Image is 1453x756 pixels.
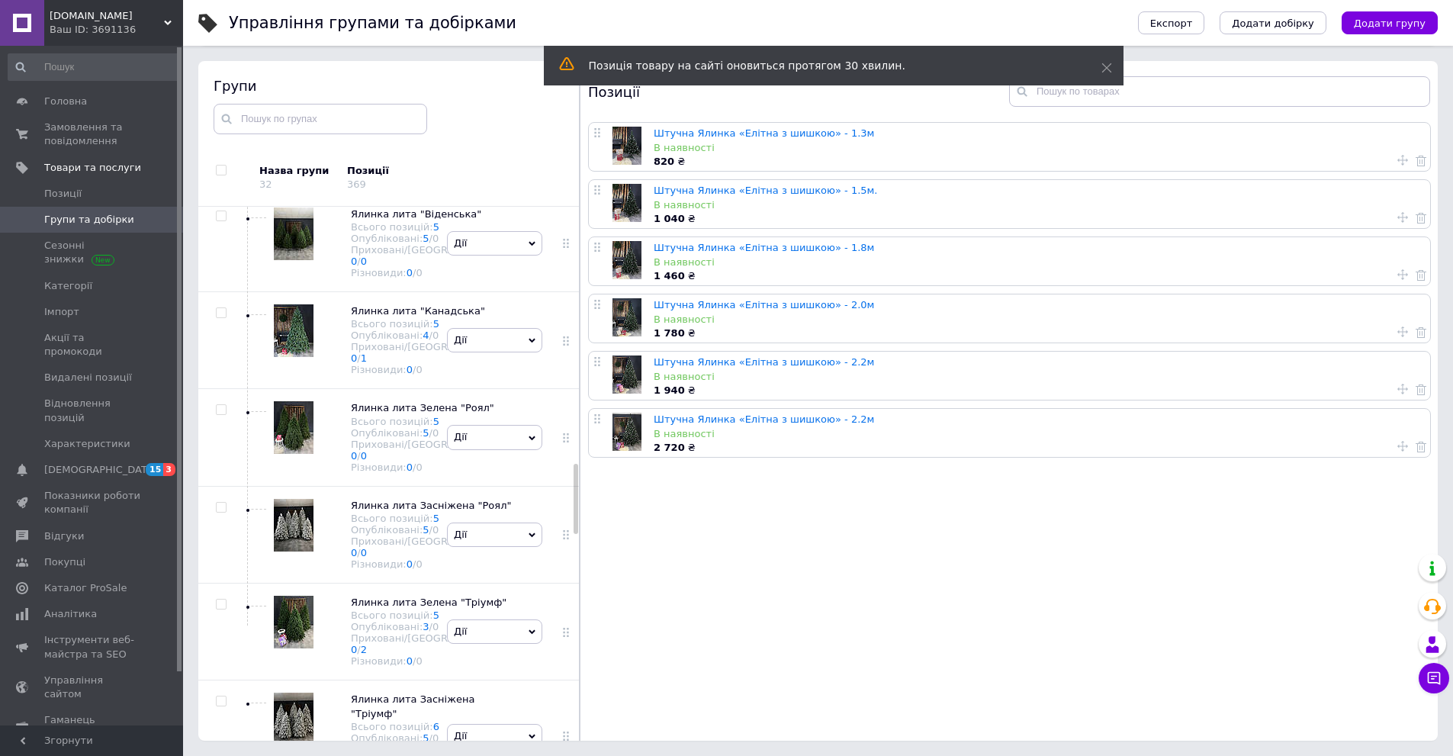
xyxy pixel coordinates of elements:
div: 0 [416,267,422,278]
div: Опубліковані: [351,427,515,439]
span: Ялинка лита Зелена "Тріумф" [351,597,506,608]
div: 0 [432,524,439,536]
span: / [429,524,439,536]
a: 0 [351,644,357,655]
span: [DEMOGRAPHIC_DATA] [44,463,157,477]
div: ₴ [654,155,1422,169]
a: Штучна Ялинка «Елітна з шишкою» - 1.3м [654,127,874,139]
span: Аналітика [44,607,97,621]
span: 15 [146,463,163,476]
img: Ялинка лита Зелена "Тріумф" [274,596,313,648]
span: Позиції [44,187,82,201]
input: Пошук по групах [214,104,427,134]
div: ₴ [654,327,1422,340]
div: Приховані/[GEOGRAPHIC_DATA]: [351,632,515,655]
a: 5 [433,416,439,427]
div: В наявності [654,370,1422,384]
a: Видалити товар [1416,382,1426,396]
span: / [413,558,423,570]
a: 0 [361,547,367,558]
div: В наявності [654,427,1422,441]
div: 0 [416,462,422,473]
a: 0 [407,558,413,570]
button: Додати добірку [1220,11,1326,34]
a: 0 [351,256,357,267]
a: 5 [433,221,439,233]
a: 4 [423,330,429,341]
a: 0 [351,450,357,462]
div: Позиції [588,76,1009,107]
input: Пошук по товарах [1009,76,1430,107]
b: 1 040 [654,213,685,224]
div: Опубліковані: [351,233,515,244]
div: 0 [416,364,422,375]
div: Групи [214,76,564,95]
div: Різновиди: [351,267,515,278]
a: 0 [351,352,357,364]
a: 0 [407,462,413,473]
img: Ялинка лита "Канадська" [274,304,313,357]
span: Групи та добірки [44,213,134,227]
span: Сезонні знижки [44,239,141,266]
span: Дії [454,334,467,346]
h1: Управління групами та добірками [229,14,516,32]
div: Різновиди: [351,558,515,570]
div: 32 [259,179,272,190]
span: Головна [44,95,87,108]
span: Покупці [44,555,85,569]
span: Показники роботи компанії [44,489,141,516]
span: / [429,732,439,744]
span: Каталог ProSale [44,581,127,595]
div: Приховані/[GEOGRAPHIC_DATA]: [351,244,515,267]
b: 1 780 [654,327,685,339]
span: / [357,352,367,364]
span: Характеристики [44,437,130,451]
span: / [357,450,367,462]
input: Пошук [8,53,180,81]
div: 0 [416,655,422,667]
a: 0 [361,256,367,267]
span: Управління сайтом [44,674,141,701]
div: Всього позицій: [351,513,515,524]
span: Дії [454,529,467,540]
a: Штучна Ялинка «Елітна з шишкою» - 2.2м [654,413,874,425]
div: Приховані/[GEOGRAPHIC_DATA]: [351,536,515,558]
div: Різновиди: [351,462,515,473]
span: / [357,256,367,267]
a: 5 [423,427,429,439]
a: Видалити товар [1416,153,1426,167]
img: Ялинка лита Засніжена "Роял" [274,499,313,552]
a: Видалити товар [1416,211,1426,224]
span: Ялинка лита Засніжена "Роял" [351,500,511,511]
span: / [429,621,439,632]
span: Гаманець компанії [44,713,141,741]
div: 0 [432,621,439,632]
span: Додати добірку [1232,18,1314,29]
span: Акції та промокоди [44,331,141,359]
div: 0 [416,558,422,570]
a: Штучна Ялинка «Елітна з шишкою» - 1.8м [654,242,874,253]
a: 1 [361,352,367,364]
div: ₴ [654,269,1422,283]
div: Опубліковані: [351,621,515,632]
div: В наявності [654,256,1422,269]
div: Всього позицій: [351,318,515,330]
img: Ялинка лита "Віденська" [274,207,313,260]
b: 1 940 [654,384,685,396]
a: 0 [407,655,413,667]
a: Штучна Ялинка «Елітна з шишкою» - 2.2м [654,356,874,368]
img: Ялинка лита Зелена "Роял" [274,401,313,454]
button: Додати групу [1342,11,1438,34]
span: Ялинка лита Зелена "Роял" [351,402,494,413]
div: Всього позицій: [351,221,515,233]
span: Ялинка лита "Віденська" [351,208,481,220]
div: 369 [347,179,366,190]
b: 820 [654,156,674,167]
div: Назва групи [259,164,336,178]
span: Ялинка лита Засніжена "Тріумф" [351,693,474,719]
div: Ваш ID: 3691136 [50,23,183,37]
a: 5 [423,732,429,744]
a: 0 [407,267,413,278]
span: 3 [163,463,175,476]
div: В наявності [654,198,1422,212]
